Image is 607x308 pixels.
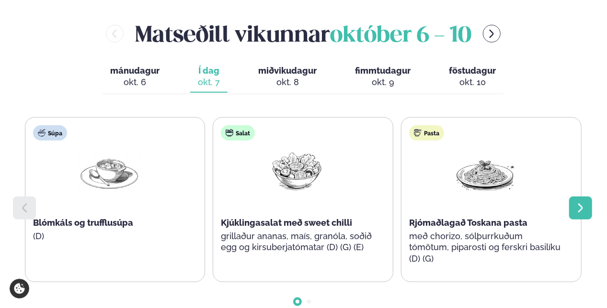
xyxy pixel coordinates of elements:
div: okt. 7 [198,77,220,88]
p: grillaður ananas, maís, granóla, soðið egg og kirsuberjatómatar (D) (G) (E) [221,231,373,253]
img: salad.svg [226,129,233,137]
button: mánudagur okt. 6 [103,61,167,93]
img: Soup.png [79,148,140,193]
p: með chorizo, sólþurrkuðum tómötum, piparosti og ferskri basilíku (D) (G) [409,231,561,265]
span: Rjómaðlagað Toskana pasta [409,218,527,228]
a: Cookie settings [10,279,29,298]
img: pasta.svg [414,129,422,137]
div: Pasta [409,125,444,141]
button: Í dag okt. 7 [190,61,228,93]
h2: Matseðill vikunnar [135,18,471,49]
button: menu-btn-right [483,25,501,43]
button: fimmtudagur okt. 9 [347,61,418,93]
button: föstudagur okt. 10 [441,61,504,93]
img: soup.svg [38,129,46,137]
div: okt. 8 [258,77,317,88]
img: Spagetti.png [455,148,516,193]
button: miðvikudagur okt. 8 [251,61,324,93]
span: mánudagur [110,66,160,76]
img: Salad.png [266,148,328,193]
span: Blómkáls og trufflusúpa [33,218,133,228]
p: (D) [33,231,185,242]
span: Í dag [198,65,220,77]
span: miðvikudagur [258,66,317,76]
div: Salat [221,125,255,141]
span: föstudagur [449,66,496,76]
span: fimmtudagur [355,66,411,76]
span: Kjúklingasalat með sweet chilli [221,218,352,228]
span: Go to slide 1 [296,300,299,304]
div: okt. 10 [449,77,496,88]
span: október 6 - 10 [330,25,471,46]
div: okt. 9 [355,77,411,88]
div: Súpa [33,125,67,141]
span: Go to slide 2 [307,300,311,304]
div: okt. 6 [110,77,160,88]
button: menu-btn-left [106,25,124,43]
